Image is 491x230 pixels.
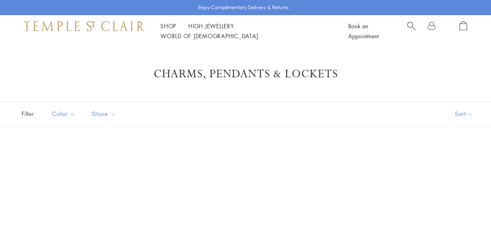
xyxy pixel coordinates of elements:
[348,22,379,40] a: Book an Appointment
[160,32,258,40] a: World of [DEMOGRAPHIC_DATA]World of [DEMOGRAPHIC_DATA]
[160,21,330,41] nav: Main navigation
[86,105,122,123] button: Stone
[160,22,176,30] a: ShopShop
[24,21,144,31] img: Temple St. Clair
[407,21,416,41] a: Search
[188,22,234,30] a: High JewelleryHigh Jewellery
[46,105,82,123] button: Color
[437,102,491,126] button: Show sort by
[48,109,82,119] span: Color
[32,67,459,81] h1: Charms, Pendants & Lockets
[459,21,467,41] a: Open Shopping Bag
[198,4,289,12] p: Enjoy Complimentary Delivery & Returns
[88,109,122,119] span: Stone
